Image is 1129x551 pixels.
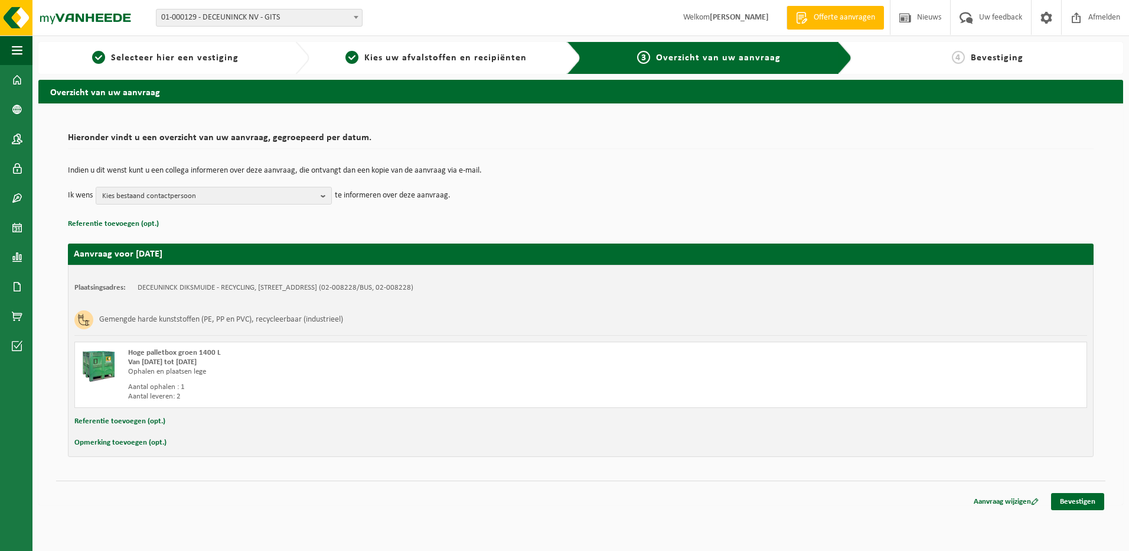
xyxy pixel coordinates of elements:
[111,53,239,63] span: Selecteer hier een vestiging
[710,13,769,22] strong: [PERSON_NAME]
[811,12,878,24] span: Offerte aanvragen
[315,51,557,65] a: 2Kies uw afvalstoffen en recipiënten
[74,249,162,259] strong: Aanvraag voor [DATE]
[74,414,165,429] button: Referentie toevoegen (opt.)
[68,133,1094,149] h2: Hieronder vindt u een overzicht van uw aanvraag, gegroepeerd per datum.
[656,53,781,63] span: Overzicht van uw aanvraag
[971,53,1023,63] span: Bevestiging
[128,358,197,366] strong: Van [DATE] tot [DATE]
[965,493,1048,510] a: Aanvraag wijzigen
[787,6,884,30] a: Offerte aanvragen
[74,284,126,291] strong: Plaatsingsadres:
[128,349,221,356] span: Hoge palletbox groen 1400 L
[345,51,358,64] span: 2
[68,167,1094,175] p: Indien u dit wenst kunt u een collega informeren over deze aanvraag, die ontvangt dan een kopie v...
[156,9,362,26] span: 01-000129 - DECEUNINCK NV - GITS
[128,383,628,392] div: Aantal ophalen : 1
[92,51,105,64] span: 1
[81,348,116,384] img: PB-HB-1400-HPE-GN-01.png
[96,187,332,205] button: Kies bestaand contactpersoon
[364,53,527,63] span: Kies uw afvalstoffen en recipiënten
[38,80,1123,103] h2: Overzicht van uw aanvraag
[99,310,343,329] h3: Gemengde harde kunststoffen (PE, PP en PVC), recycleerbaar (industrieel)
[128,392,628,401] div: Aantal leveren: 2
[128,367,628,377] div: Ophalen en plaatsen lege
[44,51,286,65] a: 1Selecteer hier een vestiging
[68,187,93,205] p: Ik wens
[74,435,167,450] button: Opmerking toevoegen (opt.)
[952,51,965,64] span: 4
[102,187,316,205] span: Kies bestaand contactpersoon
[637,51,650,64] span: 3
[1051,493,1104,510] a: Bevestigen
[68,216,159,232] button: Referentie toevoegen (opt.)
[156,9,363,27] span: 01-000129 - DECEUNINCK NV - GITS
[138,283,413,293] td: DECEUNINCK DIKSMUIDE - RECYCLING, [STREET_ADDRESS] (02-008228/BUS, 02-008228)
[335,187,451,205] p: te informeren over deze aanvraag.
